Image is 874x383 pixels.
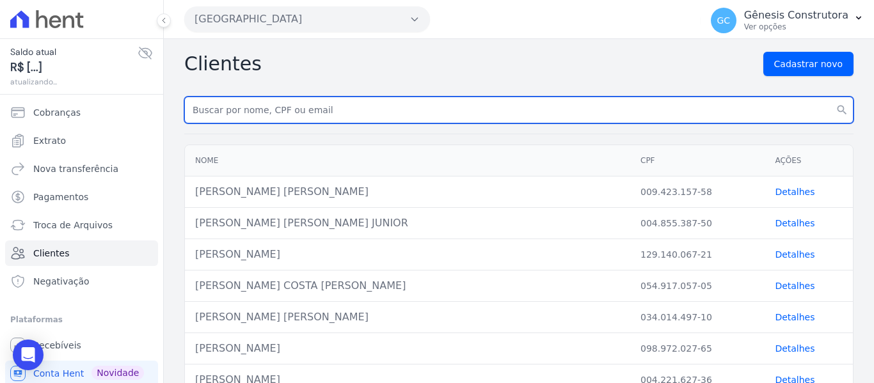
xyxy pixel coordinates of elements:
span: GC [717,16,730,25]
div: [PERSON_NAME] [195,341,620,356]
span: Saldo atual [10,45,138,59]
a: Detalhes [775,187,814,197]
div: [PERSON_NAME] [PERSON_NAME] [195,309,620,325]
span: Recebíveis [33,339,81,352]
td: 034.014.497-10 [630,302,765,333]
input: Buscar por nome, CPF ou email [184,97,854,123]
span: Conta Hent [33,367,84,380]
span: atualizando... [10,76,138,88]
td: 098.972.027-65 [630,333,765,364]
span: Clientes [33,247,69,260]
a: Cobranças [5,100,158,125]
td: 129.140.067-21 [630,239,765,270]
div: [PERSON_NAME] [195,247,620,262]
th: Ações [765,145,853,176]
a: Detalhes [775,218,814,228]
div: Open Intercom Messenger [13,340,44,370]
a: Clientes [5,240,158,266]
a: Extrato [5,128,158,153]
div: Plataformas [10,312,153,327]
i: search [836,104,848,116]
th: CPF [630,145,765,176]
a: Pagamentos [5,184,158,210]
a: Detalhes [775,312,814,322]
span: Nova transferência [33,162,118,175]
a: Detalhes [775,249,814,260]
button: [GEOGRAPHIC_DATA] [184,6,430,32]
span: Cadastrar novo [774,58,843,70]
a: Detalhes [775,343,814,354]
p: Gênesis Construtora [744,9,848,22]
span: Negativação [33,275,90,288]
span: Novidade [91,366,144,380]
button: search [830,97,854,123]
td: 054.917.057-05 [630,270,765,302]
span: R$ [...] [10,59,138,76]
span: Extrato [33,134,66,147]
span: Pagamentos [33,191,88,203]
td: 009.423.157-58 [630,176,765,208]
a: Cadastrar novo [763,52,854,76]
div: [PERSON_NAME] [PERSON_NAME] JUNIOR [195,215,620,231]
p: Ver opções [744,22,848,32]
span: Troca de Arquivos [33,219,113,231]
div: [PERSON_NAME] [PERSON_NAME] [195,184,620,199]
th: Nome [185,145,630,176]
span: Cobranças [33,106,81,119]
div: [PERSON_NAME] COSTA [PERSON_NAME] [195,278,620,293]
h2: Clientes [184,52,262,75]
td: 004.855.387-50 [630,208,765,239]
button: GC Gênesis Construtora Ver opções [701,3,874,38]
a: Recebíveis [5,332,158,358]
a: Negativação [5,269,158,294]
a: Nova transferência [5,156,158,182]
a: Detalhes [775,281,814,291]
a: Troca de Arquivos [5,212,158,238]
